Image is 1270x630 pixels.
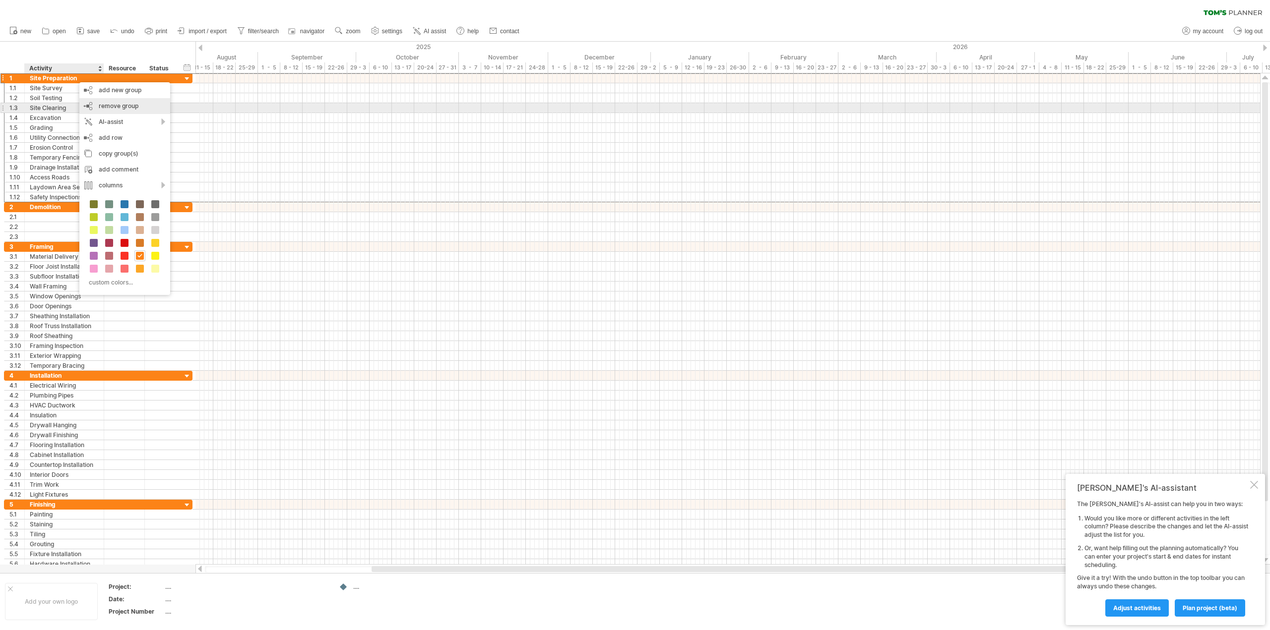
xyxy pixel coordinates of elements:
[9,341,24,350] div: 3.10
[30,172,99,182] div: Access Roads
[165,607,249,616] div: ....
[571,62,593,73] div: 8 - 12
[30,103,99,113] div: Site Clearing
[548,52,651,62] div: December 2025
[382,28,402,35] span: settings
[905,62,928,73] div: 23 - 27
[87,28,100,35] span: save
[30,391,99,400] div: Plumbing Pipes
[9,212,24,222] div: 2.1
[30,133,99,142] div: Utility Connections
[9,381,24,390] div: 4.1
[30,242,99,251] div: Framing
[109,607,163,616] div: Project Number
[9,519,24,529] div: 5.2
[9,153,24,162] div: 1.8
[637,62,660,73] div: 29 - 2
[258,52,356,62] div: September 2025
[1129,62,1151,73] div: 1 - 5
[30,73,99,83] div: Site Preparation
[749,62,771,73] div: 2 - 6
[9,262,24,271] div: 3.2
[30,460,99,469] div: Countertop Installation
[9,440,24,450] div: 4.7
[682,62,704,73] div: 12 - 16
[9,311,24,321] div: 3.7
[1084,544,1248,569] li: Or, want help filling out the planning automatically? You can enter your project's start & end da...
[1245,28,1263,35] span: log out
[29,63,98,73] div: Activity
[30,351,99,360] div: Exterior Wrapping
[593,62,615,73] div: 15 - 19
[9,559,24,569] div: 5.6
[149,63,171,73] div: Status
[467,28,479,35] span: help
[1017,62,1039,73] div: 27 - 1
[9,549,24,559] div: 5.5
[30,83,99,93] div: Site Survey
[30,93,99,103] div: Soil Testing
[30,311,99,321] div: Sheathing Installation
[1084,62,1106,73] div: 18 - 22
[1105,599,1169,617] a: Adjust activities
[1062,62,1084,73] div: 11 - 15
[79,130,170,146] div: add row
[236,62,258,73] div: 25-29
[332,25,363,38] a: zoom
[9,113,24,122] div: 1.4
[30,420,99,430] div: Drywall Hanging
[660,62,682,73] div: 5 - 9
[300,28,324,35] span: navigator
[9,500,24,509] div: 5
[883,62,905,73] div: 16 - 20
[79,162,170,177] div: add comment
[165,595,249,603] div: ....
[9,490,24,499] div: 4.12
[30,410,99,420] div: Insulation
[99,102,138,110] span: remove group
[9,510,24,519] div: 5.1
[84,276,162,289] div: custom colors...
[30,202,99,212] div: Demolition
[1039,62,1062,73] div: 4 - 8
[30,143,99,152] div: Erosion Control
[30,470,99,479] div: Interior Doors
[79,177,170,193] div: columns
[121,28,134,35] span: undo
[30,192,99,202] div: Safety Inspections
[937,52,1035,62] div: April 2026
[287,25,327,38] a: navigator
[30,321,99,331] div: Roof Truss Installation
[30,113,99,122] div: Excavation
[30,450,99,459] div: Cabinet Installation
[30,182,99,192] div: Laydown Area Setup
[235,25,282,38] a: filter/search
[1240,62,1263,73] div: 6 - 10
[9,73,24,83] div: 1
[248,28,279,35] span: filter/search
[9,143,24,152] div: 1.7
[794,62,816,73] div: 16 - 20
[30,282,99,291] div: Wall Framing
[9,163,24,172] div: 1.9
[9,450,24,459] div: 4.8
[30,301,99,311] div: Door Openings
[1196,62,1218,73] div: 22-26
[972,62,995,73] div: 13 - 17
[213,62,236,73] div: 18 - 22
[9,391,24,400] div: 4.2
[30,559,99,569] div: Hardware Installation
[30,361,99,370] div: Temporary Bracing
[9,480,24,489] div: 4.11
[30,262,99,271] div: Floor Joist Installation
[9,470,24,479] div: 4.10
[30,430,99,440] div: Drywall Finishing
[9,93,24,103] div: 1.2
[30,272,99,281] div: Subfloor Installation
[1113,604,1161,612] span: Adjust activities
[414,62,437,73] div: 20-24
[9,460,24,469] div: 4.9
[325,62,347,73] div: 22-26
[30,123,99,132] div: Grading
[995,62,1017,73] div: 20-24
